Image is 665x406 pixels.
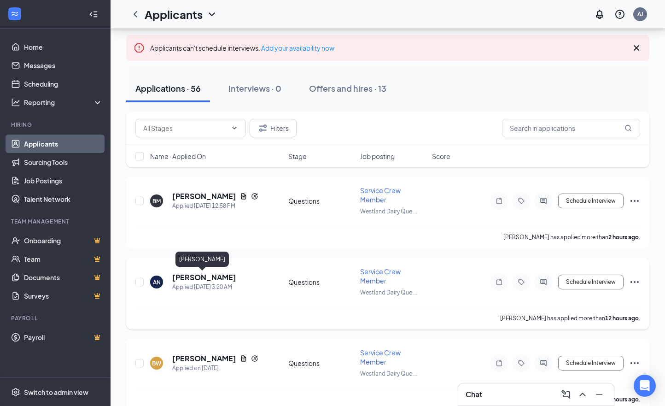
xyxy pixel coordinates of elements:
[634,375,656,397] div: Open Intercom Messenger
[24,98,103,107] div: Reporting
[24,231,103,250] a: OnboardingCrown
[172,282,236,292] div: Applied [DATE] 3:20 AM
[558,356,624,371] button: Schedule Interview
[143,123,227,133] input: All Stages
[240,355,247,362] svg: Document
[261,44,334,52] a: Add your availability now
[251,193,258,200] svg: Reapply
[592,387,607,402] button: Minimize
[172,201,258,211] div: Applied [DATE] 12:58 PM
[172,353,236,364] h5: [PERSON_NAME]
[502,119,640,137] input: Search in applications
[559,387,573,402] button: ComposeMessage
[11,218,101,225] div: Team Management
[251,355,258,362] svg: Reapply
[288,359,355,368] div: Questions
[360,267,401,285] span: Service Crew Member
[206,9,217,20] svg: ChevronDown
[360,186,401,204] span: Service Crew Member
[558,275,624,289] button: Schedule Interview
[538,278,549,286] svg: ActiveChat
[538,359,549,367] svg: ActiveChat
[516,278,527,286] svg: Tag
[494,197,505,205] svg: Note
[494,278,505,286] svg: Note
[605,396,639,403] b: 19 hours ago
[257,123,268,134] svg: Filter
[309,82,386,94] div: Offers and hires · 13
[494,359,505,367] svg: Note
[24,250,103,268] a: TeamCrown
[134,42,145,53] svg: Error
[608,234,639,241] b: 2 hours ago
[150,152,206,161] span: Name · Applied On
[538,197,549,205] svg: ActiveChat
[11,98,20,107] svg: Analysis
[631,42,642,53] svg: Cross
[624,124,632,132] svg: MagnifyingGlass
[228,82,281,94] div: Interviews · 0
[288,277,355,287] div: Questions
[24,56,103,75] a: Messages
[89,10,98,19] svg: Collapse
[153,278,161,286] div: AN
[516,359,527,367] svg: Tag
[594,389,605,400] svg: Minimize
[629,195,640,206] svg: Ellipses
[24,171,103,190] a: Job Postings
[614,9,625,20] svg: QuestionInfo
[360,348,401,366] span: Service Crew Member
[605,315,639,322] b: 12 hours ago
[360,289,417,296] span: Westland Dairy Que ...
[24,153,103,171] a: Sourcing Tools
[24,287,103,305] a: SurveysCrown
[24,388,88,397] div: Switch to admin view
[172,191,236,201] h5: [PERSON_NAME]
[150,44,334,52] span: Applicants can't schedule interviews.
[24,268,103,287] a: DocumentsCrown
[11,121,101,129] div: Hiring
[11,388,20,397] svg: Settings
[466,389,482,400] h3: Chat
[24,75,103,93] a: Scheduling
[24,328,103,347] a: PayrollCrown
[172,364,258,373] div: Applied on [DATE]
[637,10,643,18] div: AJ
[130,9,141,20] svg: ChevronLeft
[288,152,307,161] span: Stage
[560,389,572,400] svg: ComposeMessage
[516,197,527,205] svg: Tag
[152,197,161,205] div: BM
[558,194,624,208] button: Schedule Interview
[577,389,588,400] svg: ChevronUp
[24,135,103,153] a: Applicants
[500,314,640,322] p: [PERSON_NAME] has applied more than .
[172,272,236,282] h5: [PERSON_NAME]
[145,6,203,22] h1: Applicants
[360,370,417,377] span: Westland Dairy Que ...
[594,9,605,20] svg: Notifications
[24,38,103,56] a: Home
[24,190,103,208] a: Talent Network
[10,9,19,18] svg: WorkstreamLogo
[175,252,229,267] div: [PERSON_NAME]
[240,193,247,200] svg: Document
[135,82,201,94] div: Applications · 56
[575,387,590,402] button: ChevronUp
[231,124,238,132] svg: ChevronDown
[432,152,450,161] span: Score
[360,152,395,161] span: Job posting
[629,358,640,369] svg: Ellipses
[629,277,640,288] svg: Ellipses
[503,233,640,241] p: [PERSON_NAME] has applied more than .
[152,359,161,367] div: BW
[360,208,417,215] span: Westland Dairy Que ...
[11,314,101,322] div: Payroll
[288,196,355,206] div: Questions
[250,119,297,137] button: Filter Filters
